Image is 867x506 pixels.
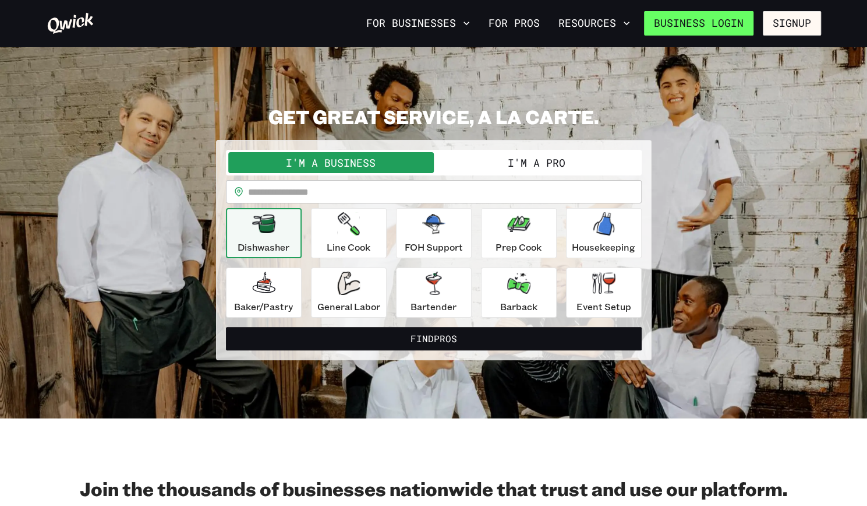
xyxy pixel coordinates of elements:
[396,208,472,258] button: FOH Support
[481,208,557,258] button: Prep Cook
[566,268,642,318] button: Event Setup
[763,11,821,36] button: Signup
[226,268,302,318] button: Baker/Pastry
[644,11,753,36] a: Business Login
[327,240,370,254] p: Line Cook
[311,268,387,318] button: General Labor
[228,152,434,173] button: I'm a Business
[500,300,537,314] p: Barback
[396,268,472,318] button: Bartender
[554,13,635,33] button: Resources
[576,300,631,314] p: Event Setup
[434,152,639,173] button: I'm a Pro
[226,208,302,258] button: Dishwasher
[317,300,380,314] p: General Labor
[238,240,289,254] p: Dishwasher
[216,105,652,128] h2: GET GREAT SERVICE, A LA CARTE.
[234,300,293,314] p: Baker/Pastry
[484,13,544,33] a: For Pros
[311,208,387,258] button: Line Cook
[411,300,456,314] p: Bartender
[405,240,463,254] p: FOH Support
[566,208,642,258] button: Housekeeping
[362,13,475,33] button: For Businesses
[47,477,821,500] h2: Join the thousands of businesses nationwide that trust and use our platform.
[496,240,542,254] p: Prep Cook
[572,240,635,254] p: Housekeeping
[481,268,557,318] button: Barback
[226,327,642,350] button: FindPros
